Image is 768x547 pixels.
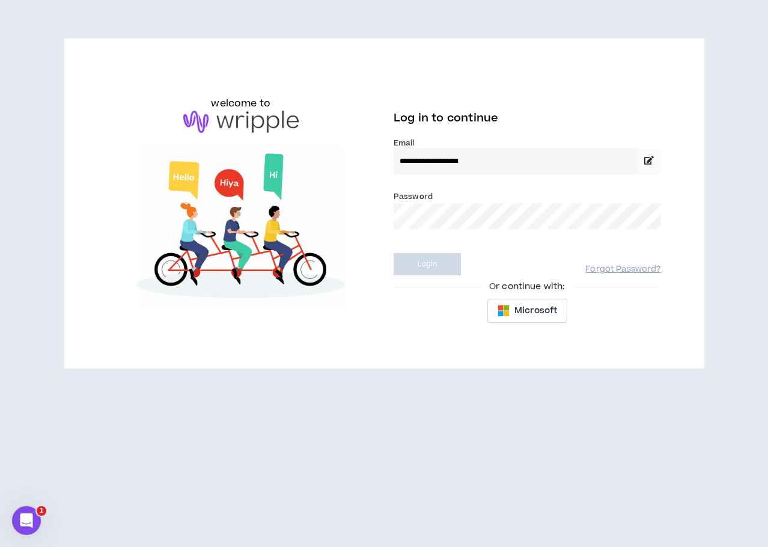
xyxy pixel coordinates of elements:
[487,299,567,323] button: Microsoft
[108,145,375,311] img: Welcome to Wripple
[394,138,661,148] label: Email
[37,506,46,516] span: 1
[394,191,433,202] label: Password
[394,111,498,126] span: Log in to continue
[514,304,557,317] span: Microsoft
[585,264,660,275] a: Forgot Password?
[183,111,299,133] img: logo-brand.png
[211,96,270,111] h6: welcome to
[394,253,461,275] button: Login
[481,280,573,293] span: Or continue with:
[12,506,41,535] iframe: Intercom live chat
